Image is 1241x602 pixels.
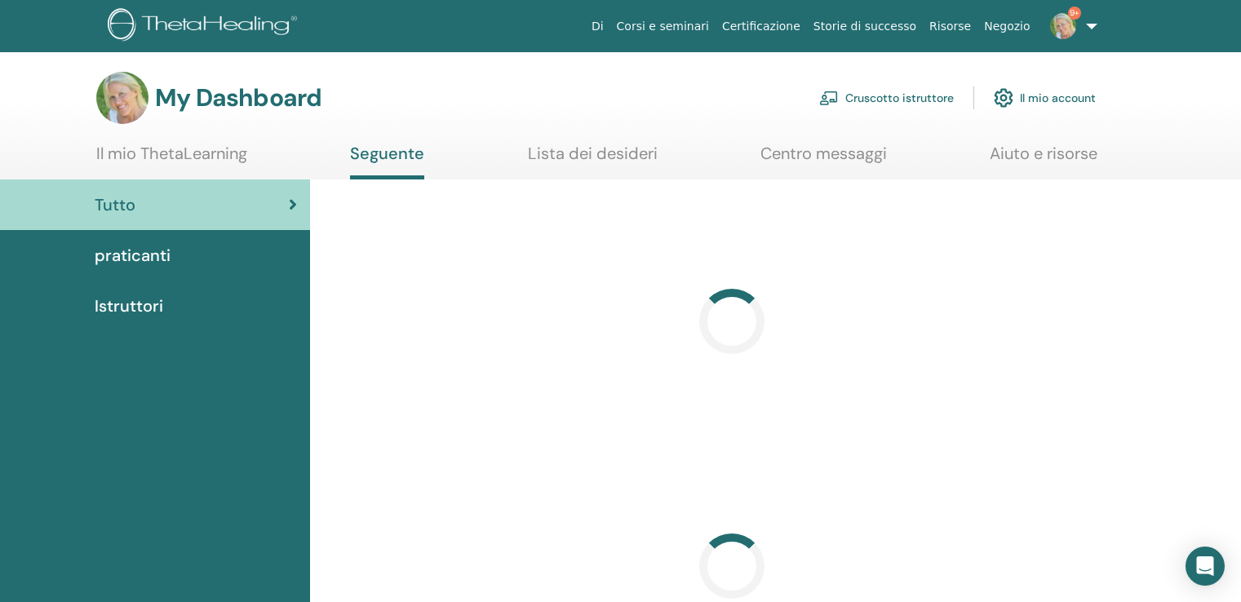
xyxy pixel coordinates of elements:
[994,80,1096,116] a: Il mio account
[95,193,135,217] span: Tutto
[994,84,1013,112] img: cog.svg
[96,72,148,124] img: default.jpg
[528,144,658,175] a: Lista dei desideri
[1068,7,1081,20] span: 9+
[95,294,163,318] span: Istruttori
[819,91,839,105] img: chalkboard-teacher.svg
[1050,13,1076,39] img: default.jpg
[610,11,716,42] a: Corsi e seminari
[819,80,954,116] a: Cruscotto istruttore
[350,144,424,179] a: Seguente
[716,11,807,42] a: Certificazione
[108,8,303,45] img: logo.png
[977,11,1036,42] a: Negozio
[95,243,171,268] span: praticanti
[923,11,977,42] a: Risorse
[990,144,1097,175] a: Aiuto e risorse
[1186,547,1225,586] div: Open Intercom Messenger
[807,11,923,42] a: Storie di successo
[155,83,321,113] h3: My Dashboard
[760,144,887,175] a: Centro messaggi
[585,11,610,42] a: Di
[96,144,247,175] a: Il mio ThetaLearning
